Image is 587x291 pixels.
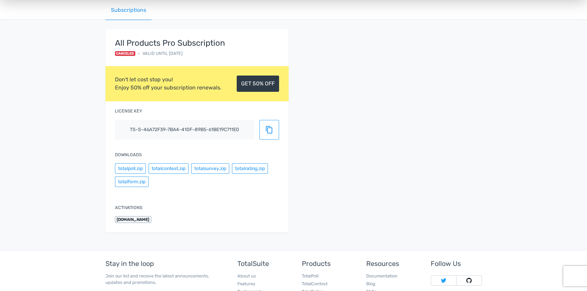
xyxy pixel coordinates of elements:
span: • [138,50,140,57]
a: Documentation [366,273,397,278]
button: content_copy [259,120,279,140]
label: Activations [115,204,142,211]
h5: Follow Us [431,260,482,267]
a: TotalPoll [302,273,318,278]
h5: Stay in the loop [105,260,221,267]
span: Valid until [DATE] [142,50,182,57]
p: Join our list and receive the latest announcements, updates and promotions. [105,273,221,286]
a: GET 50% OFF [237,76,279,92]
span: Canceled [115,51,136,56]
h5: Resources [366,260,417,267]
span: content_copy [265,126,273,134]
button: totalcontest.zip [149,163,189,174]
label: Downloads [115,151,142,158]
label: License key [115,108,142,114]
strong: All Products Pro Subscription [115,39,225,47]
a: TotalContest [302,281,328,286]
a: Blog [366,281,375,286]
h5: Products [302,260,353,267]
h5: TotalSuite [237,260,288,267]
button: totalpoll.zip [115,163,146,174]
div: Don't let cost stop you! Enjoy 50% off your subscription renewals. [115,76,221,92]
a: Features [237,281,255,286]
span: [DOMAIN_NAME] [115,216,152,223]
button: totalrating.zip [232,163,268,174]
button: totalform.zip [115,176,149,187]
img: Follow TotalSuite on Twitter [441,278,446,283]
a: Subscriptions [105,1,152,20]
img: Follow TotalSuite on Github [466,278,472,283]
button: totalsurvey.zip [191,163,229,174]
a: About us [237,273,256,278]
